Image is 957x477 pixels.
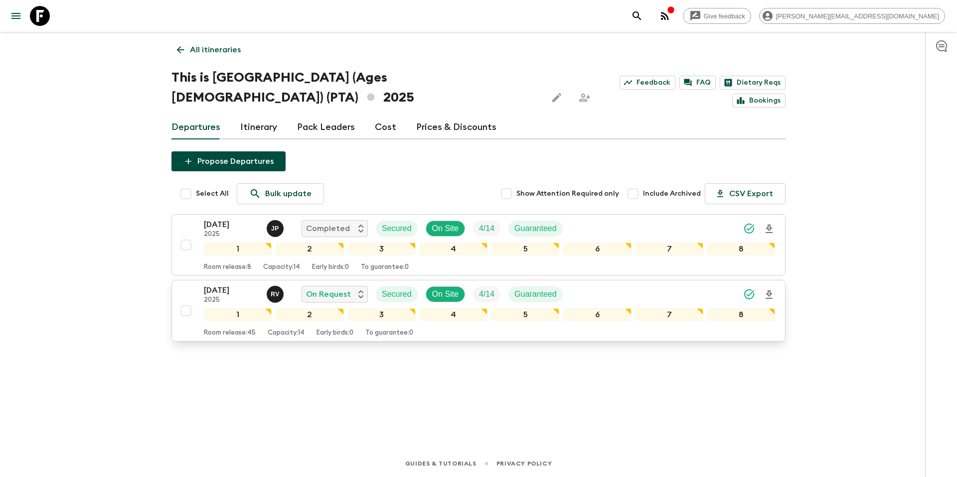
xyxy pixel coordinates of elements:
div: On Site [426,286,465,302]
p: Completed [306,223,350,235]
svg: Download Onboarding [763,289,775,301]
p: R V [271,290,280,298]
a: FAQ [679,76,716,90]
a: Bookings [732,94,786,108]
a: Departures [171,116,220,139]
div: 2 [276,242,343,255]
a: All itineraries [171,40,246,60]
div: 4 [420,242,487,255]
div: 1 [204,308,272,321]
div: 6 [563,242,631,255]
a: Guides & Tutorials [405,458,477,469]
svg: Download Onboarding [763,223,775,235]
a: Itinerary [240,116,277,139]
a: Bulk update [237,183,324,204]
p: 2025 [204,231,259,238]
a: Give feedback [683,8,751,24]
svg: Synced Successfully [743,223,755,235]
button: RV [267,286,286,303]
span: Show Attention Required only [516,189,619,199]
div: 8 [707,242,775,255]
p: Bulk update [265,188,312,200]
a: Feedback [620,76,675,90]
div: Trip Fill [473,286,500,302]
button: [DATE]2025Josefina PaezCompletedSecuredOn SiteTrip FillGuaranteed12345678Room release:8Capacity:1... [171,214,786,276]
span: Rita Vogel [267,289,286,297]
div: On Site [426,221,465,237]
span: Josefina Paez [267,223,286,231]
p: 2025 [204,296,259,304]
p: Capacity: 14 [268,329,305,337]
p: Early birds: 0 [317,329,353,337]
a: Cost [375,116,396,139]
p: On Site [432,223,459,235]
div: Secured [376,221,418,237]
div: Trip Fill [473,221,500,237]
p: Guaranteed [514,288,557,300]
div: 3 [348,308,416,321]
svg: Synced Successfully [743,288,755,300]
button: Edit this itinerary [547,88,567,108]
div: 8 [707,308,775,321]
div: 1 [204,242,272,255]
a: Privacy Policy [496,458,552,469]
a: Dietary Reqs [720,76,786,90]
p: 4 / 14 [479,288,494,300]
button: CSV Export [705,183,786,204]
span: Include Archived [643,189,701,199]
h1: This is [GEOGRAPHIC_DATA] (Ages [DEMOGRAPHIC_DATA]) (PTA) 2025 [171,68,539,108]
p: [DATE] [204,284,259,296]
div: 6 [563,308,631,321]
a: Prices & Discounts [416,116,496,139]
p: Secured [382,288,412,300]
p: To guarantee: 0 [361,263,409,271]
button: [DATE]2025Rita VogelOn RequestSecuredOn SiteTrip FillGuaranteed12345678Room release:45Capacity:14... [171,280,786,342]
div: 7 [636,242,703,255]
p: 4 / 14 [479,223,494,235]
p: On Site [432,288,459,300]
a: Pack Leaders [297,116,355,139]
button: search adventures [627,6,647,26]
div: 4 [420,308,487,321]
p: [DATE] [204,219,259,231]
div: 5 [491,308,559,321]
p: Secured [382,223,412,235]
p: Room release: 45 [204,329,256,337]
div: 3 [348,242,416,255]
p: Guaranteed [514,223,557,235]
span: Give feedback [698,12,751,20]
p: On Request [306,288,351,300]
div: 7 [636,308,703,321]
div: 5 [491,242,559,255]
div: [PERSON_NAME][EMAIL_ADDRESS][DOMAIN_NAME] [759,8,945,24]
button: Propose Departures [171,151,286,171]
div: 2 [276,308,343,321]
p: All itineraries [190,44,241,56]
p: Room release: 8 [204,263,251,271]
span: [PERSON_NAME][EMAIL_ADDRESS][DOMAIN_NAME] [771,12,945,20]
div: Secured [376,286,418,302]
button: menu [6,6,26,26]
span: Share this itinerary [575,88,595,108]
p: To guarantee: 0 [365,329,413,337]
p: Early birds: 0 [312,263,349,271]
p: Capacity: 14 [263,263,300,271]
span: Select All [196,189,229,199]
